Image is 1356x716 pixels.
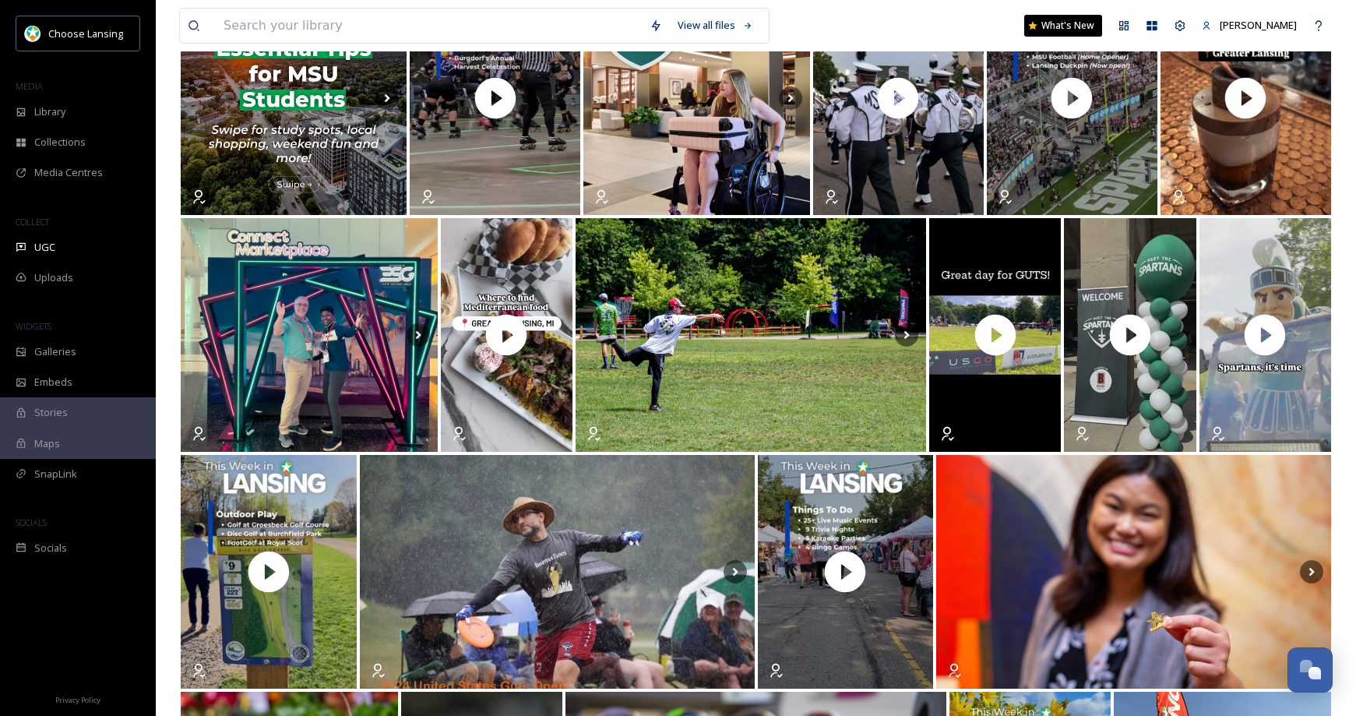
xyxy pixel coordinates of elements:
[16,216,49,227] span: COLLECT
[181,218,438,452] img: This week, Tom Kinder and Miranda Coleman are in Miami at Connect Marketplace doing what they do ...
[1195,218,1335,452] img: thumbnail
[670,10,761,41] a: View all files
[1060,218,1200,452] img: thumbnail
[34,240,55,255] span: UGC
[16,517,47,528] span: SOCIALS
[216,9,642,43] input: Search your library
[34,104,65,119] span: Library
[34,436,60,451] span: Maps
[34,467,77,481] span: SnapLink
[34,541,67,556] span: Socials
[16,320,51,332] span: WIDGETS
[1220,18,1297,32] span: [PERSON_NAME]
[576,218,926,452] img: Greater Lansing is proud to host Discraft's CCR Open Fueled by Great Lakes Disc this weekend! 🥏 T...
[925,218,1065,452] img: thumbnail
[34,405,68,420] span: Stories
[34,135,86,150] span: Collections
[16,80,43,92] span: MEDIA
[34,165,103,180] span: Media Centres
[1287,647,1333,693] button: Open Chat
[181,455,357,689] img: thumbnail
[936,455,1331,689] img: Today, we celebrate 15 years of the Greater Lansing Certified Tourism Ambassador program! 🎉 From ...
[34,375,72,390] span: Embeds
[55,690,100,708] a: Privacy Policy
[34,344,76,359] span: Galleries
[34,270,73,285] span: Uploads
[758,455,934,689] img: thumbnail
[25,26,41,41] img: logo.jpeg
[1024,15,1102,37] a: What's New
[48,26,123,41] span: Choose Lansing
[436,218,576,452] img: thumbnail
[1194,10,1305,41] a: [PERSON_NAME]
[360,455,755,689] img: The US GUTS Open is coming to Greater Lansing this weekend! 🥏 Catch the fast-paced action at Gran...
[55,695,100,705] span: Privacy Policy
